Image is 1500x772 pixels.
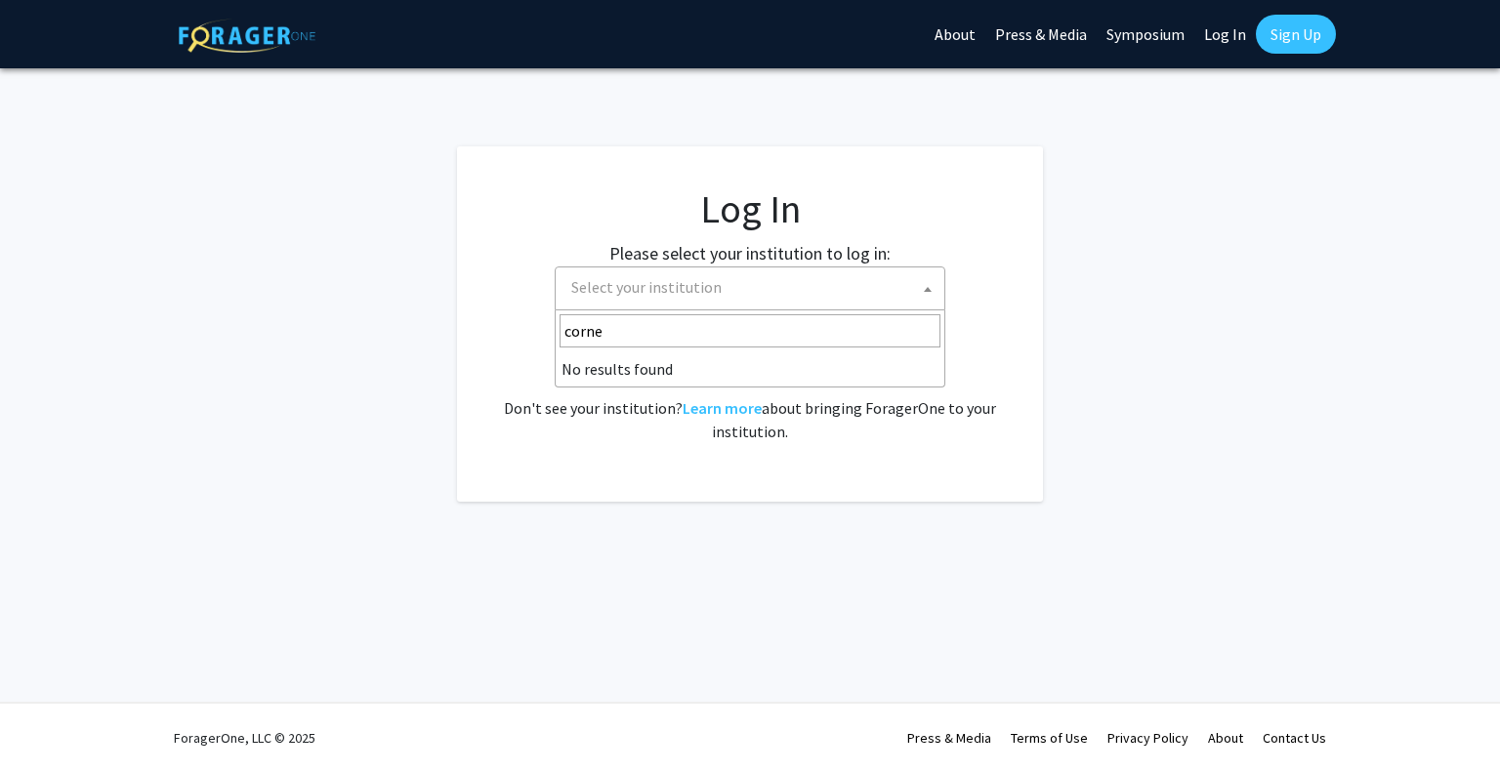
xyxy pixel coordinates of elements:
a: Privacy Policy [1107,729,1188,747]
input: Search [560,314,940,347]
a: Terms of Use [1011,729,1088,747]
li: No results found [556,351,944,386]
span: Select your institution [563,267,944,307]
a: About [1208,729,1243,747]
img: ForagerOne Logo [179,19,315,53]
a: Contact Us [1263,729,1326,747]
span: Select your institution [571,277,722,297]
label: Please select your institution to log in: [609,240,891,266]
a: Sign Up [1256,15,1336,54]
iframe: Chat [15,684,83,757]
span: Select your institution [555,266,945,310]
div: ForagerOne, LLC © 2025 [174,704,315,772]
a: Learn more about bringing ForagerOne to your institution [683,398,762,418]
h1: Log In [496,185,1004,232]
div: No account? . Don't see your institution? about bringing ForagerOne to your institution. [496,349,1004,443]
a: Press & Media [907,729,991,747]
